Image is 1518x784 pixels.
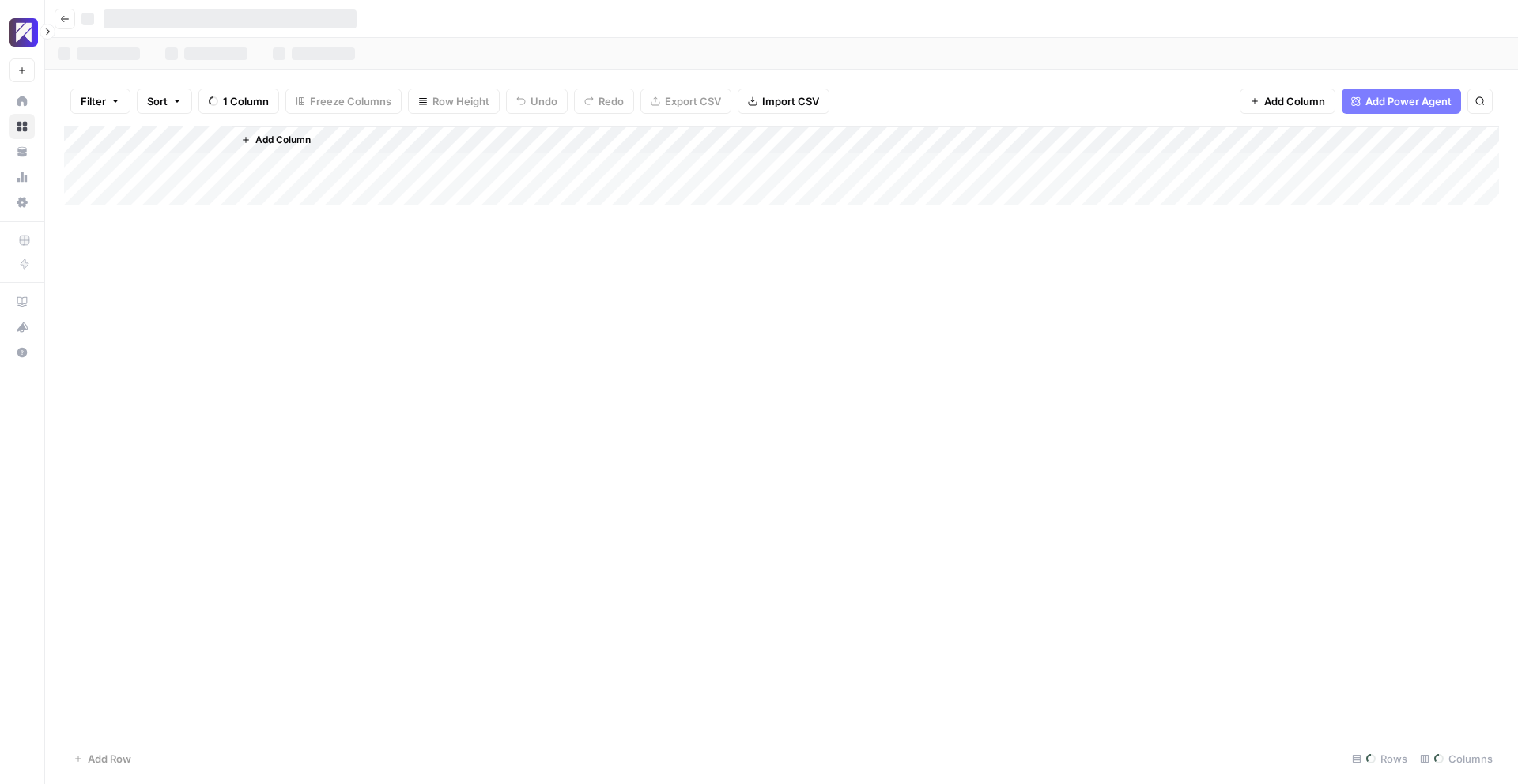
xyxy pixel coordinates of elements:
[531,93,557,109] span: Undo
[9,13,35,52] button: Workspace: Overjet - Test
[762,93,819,109] span: Import CSV
[137,89,192,114] button: Sort
[9,164,35,190] a: Usage
[64,746,141,771] button: Add Row
[9,114,35,139] a: Browse
[310,93,391,109] span: Freeze Columns
[70,89,130,114] button: Filter
[574,89,634,114] button: Redo
[9,289,35,315] a: AirOps Academy
[9,89,35,114] a: Home
[408,89,500,114] button: Row Height
[255,133,311,147] span: Add Column
[9,139,35,164] a: Your Data
[235,130,317,150] button: Add Column
[147,93,168,109] span: Sort
[9,190,35,215] a: Settings
[640,89,731,114] button: Export CSV
[81,93,106,109] span: Filter
[432,93,489,109] span: Row Height
[9,18,38,47] img: Overjet - Test Logo
[738,89,829,114] button: Import CSV
[1365,93,1452,109] span: Add Power Agent
[9,315,35,340] button: What's new?
[1346,746,1414,771] div: Rows
[665,93,721,109] span: Export CSV
[223,93,269,109] span: 1 Column
[1342,89,1461,114] button: Add Power Agent
[88,751,131,767] span: Add Row
[506,89,568,114] button: Undo
[599,93,624,109] span: Redo
[1414,746,1499,771] div: Columns
[9,340,35,365] button: Help + Support
[1240,89,1335,114] button: Add Column
[10,315,34,339] div: What's new?
[1264,93,1325,109] span: Add Column
[285,89,402,114] button: Freeze Columns
[198,89,279,114] button: 1 Column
